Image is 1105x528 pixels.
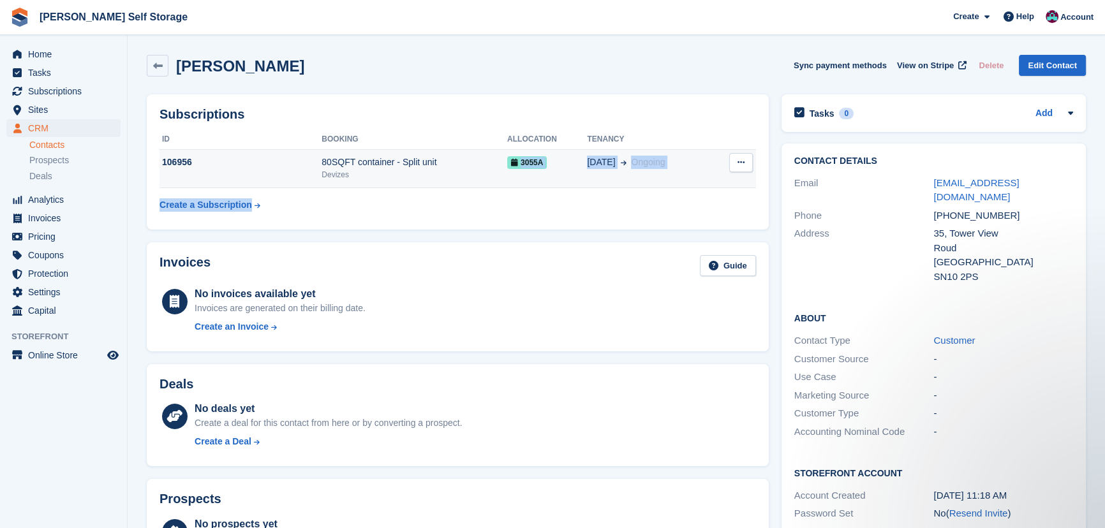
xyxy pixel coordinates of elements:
[6,64,121,82] a: menu
[1035,106,1053,121] a: Add
[28,101,105,119] span: Sites
[176,57,304,75] h2: [PERSON_NAME]
[933,406,1073,421] div: -
[159,198,252,212] div: Create a Subscription
[195,416,462,430] div: Create a deal for this contact from here or by converting a prospect.
[794,311,1073,324] h2: About
[6,191,121,209] a: menu
[933,488,1073,503] div: [DATE] 11:18 AM
[6,246,121,264] a: menu
[28,64,105,82] span: Tasks
[953,10,979,23] span: Create
[28,265,105,282] span: Protection
[897,59,954,72] span: View on Stripe
[28,246,105,264] span: Coupons
[322,156,507,169] div: 80SQFT container - Split unit
[794,506,934,521] div: Password Set
[974,55,1009,76] button: Delete
[29,139,121,151] a: Contacts
[933,241,1073,256] div: Roud
[794,466,1073,479] h2: Storefront Account
[892,55,969,76] a: View on Stripe
[1060,11,1094,24] span: Account
[6,346,121,364] a: menu
[159,255,211,276] h2: Invoices
[195,302,366,315] div: Invoices are generated on their billing date.
[159,107,756,122] h2: Subscriptions
[1046,10,1058,23] img: Ben
[794,370,934,385] div: Use Case
[28,346,105,364] span: Online Store
[28,119,105,137] span: CRM
[195,435,462,448] a: Create a Deal
[794,352,934,367] div: Customer Source
[507,156,547,169] span: 3055A
[794,425,934,439] div: Accounting Nominal Code
[6,283,121,301] a: menu
[587,129,713,150] th: Tenancy
[810,108,834,119] h2: Tasks
[28,82,105,100] span: Subscriptions
[159,377,193,392] h2: Deals
[159,156,322,169] div: 106956
[933,370,1073,385] div: -
[322,129,507,150] th: Booking
[933,335,975,346] a: Customer
[6,82,121,100] a: menu
[949,508,1008,518] a: Resend Invite
[933,388,1073,403] div: -
[933,255,1073,270] div: [GEOGRAPHIC_DATA]
[159,129,322,150] th: ID
[794,156,1073,166] h2: Contact Details
[839,108,854,119] div: 0
[933,425,1073,439] div: -
[794,388,934,403] div: Marketing Source
[29,154,69,166] span: Prospects
[933,177,1019,203] a: [EMAIL_ADDRESS][DOMAIN_NAME]
[195,320,269,334] div: Create an Invoice
[794,209,934,223] div: Phone
[159,193,260,217] a: Create a Subscription
[28,45,105,63] span: Home
[6,228,121,246] a: menu
[1019,55,1086,76] a: Edit Contact
[159,492,221,506] h2: Prospects
[195,320,366,334] a: Create an Invoice
[28,283,105,301] span: Settings
[933,226,1073,241] div: 35, Tower View
[507,129,587,150] th: Allocation
[34,6,193,27] a: [PERSON_NAME] Self Storage
[794,226,934,284] div: Address
[794,488,934,503] div: Account Created
[631,157,665,167] span: Ongoing
[28,228,105,246] span: Pricing
[29,170,52,182] span: Deals
[6,101,121,119] a: menu
[794,406,934,421] div: Customer Type
[794,55,887,76] button: Sync payment methods
[946,508,1011,518] span: ( )
[6,209,121,227] a: menu
[10,8,29,27] img: stora-icon-8386f47178a22dfd0bd8f6a31ec36ba5ce8667c1dd55bd0f319d3a0aa187defe.svg
[28,209,105,227] span: Invoices
[794,334,934,348] div: Contact Type
[6,265,121,282] a: menu
[195,401,462,416] div: No deals yet
[29,154,121,167] a: Prospects
[6,45,121,63] a: menu
[794,176,934,205] div: Email
[28,302,105,319] span: Capital
[6,302,121,319] a: menu
[105,348,121,363] a: Preview store
[195,286,366,302] div: No invoices available yet
[700,255,756,276] a: Guide
[587,156,615,169] span: [DATE]
[1016,10,1034,23] span: Help
[11,330,127,343] span: Storefront
[195,435,251,448] div: Create a Deal
[28,191,105,209] span: Analytics
[933,352,1073,367] div: -
[933,209,1073,223] div: [PHONE_NUMBER]
[322,169,507,180] div: Devizes
[933,506,1073,521] div: No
